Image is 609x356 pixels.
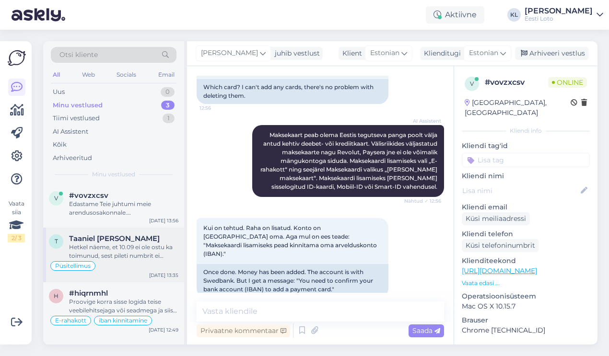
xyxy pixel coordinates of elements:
span: v [470,80,474,87]
p: Kliendi email [462,202,590,212]
p: Operatsioonisüsteem [462,291,590,301]
div: Klienditugi [420,48,461,58]
div: Email [156,69,176,81]
div: 3 [161,101,175,110]
span: Estonian [370,48,399,58]
input: Lisa tag [462,153,590,167]
div: Arhiveeritud [53,153,92,163]
div: Küsi meiliaadressi [462,212,530,225]
div: Tiimi vestlused [53,114,100,123]
div: Eesti Loto [525,15,593,23]
span: [PERSON_NAME] [201,48,258,58]
div: [PERSON_NAME] [525,7,593,15]
div: Proovige korra sisse logida teise veebilehitsejaga või seadmega ja siis maksekaarti lisada. [69,298,178,315]
a: [URL][DOMAIN_NAME] [462,266,537,275]
div: Socials [115,69,138,81]
span: T [55,238,58,245]
span: Kui on tehtud. Raha on lisatud. Konto on [GEOGRAPHIC_DATA] oma. Aga mul on ees teade: "Maksekaard... [203,224,378,257]
span: Saada [412,326,440,335]
span: 12:56 [199,104,235,112]
span: Otsi kliente [59,50,98,60]
div: [GEOGRAPHIC_DATA], [GEOGRAPHIC_DATA] [465,98,571,118]
div: Privaatne kommentaar [197,324,290,337]
p: Klienditeekond [462,256,590,266]
p: Chrome [TECHNICAL_ID] [462,325,590,335]
div: Once done. Money has been added. The account is with Swedbank. But I get a message: "You need to ... [197,264,388,298]
span: v [54,195,58,202]
span: h [54,292,59,299]
div: Uus [53,87,65,97]
p: Kliendi telefon [462,229,590,239]
div: AI Assistent [53,127,88,137]
span: Estonian [469,48,498,58]
div: 0 [161,87,175,97]
div: All [51,69,62,81]
a: [PERSON_NAME]Eesti Loto [525,7,603,23]
div: 2 / 3 [8,234,25,242]
span: Online [548,77,587,88]
div: Web [80,69,97,81]
div: [DATE] 13:35 [149,272,178,279]
div: Minu vestlused [53,101,103,110]
span: #vovzxcsv [69,191,108,200]
span: AI Assistent [405,117,441,125]
span: Maksekaart peab olema Eestis tegutseva panga poolt välja antud kehtiv deebet- või krediitkaart. V... [260,131,439,190]
div: Klient [339,48,362,58]
span: Taaniel Tippi [69,234,160,243]
div: Which card? I can't add any cards, there's no problem with deleting them. [197,79,388,104]
span: Minu vestlused [92,170,135,179]
p: Kliendi tag'id [462,141,590,151]
div: [DATE] 13:56 [149,217,178,224]
div: Hetkel näeme, et 10.09 ei ole ostu ka toimunud, sest pileti numbrit ei [PERSON_NAME] piletite all... [69,243,178,260]
span: #hiqrnmhl [69,289,108,298]
div: Küsi telefoninumbrit [462,239,539,252]
img: Askly Logo [8,49,26,67]
input: Lisa nimi [462,185,579,196]
div: juhib vestlust [271,48,320,58]
span: Püsitellimus [55,263,91,269]
div: Aktiivne [426,6,484,23]
div: Arhiveeri vestlus [515,47,589,60]
div: Kliendi info [462,126,590,135]
p: Brauser [462,315,590,325]
div: 1 [163,114,175,123]
p: Vaata edasi ... [462,279,590,287]
span: iban kinnitamine [99,318,147,323]
div: # vovzxcsv [485,77,548,88]
div: KL [507,8,521,22]
div: [DATE] 12:49 [149,326,178,333]
span: Nähtud ✓ 12:56 [404,197,441,205]
div: Kõik [53,140,67,149]
div: Edastame Teie juhtumi meie arendusosakonnale. [PERSON_NAME] täpsema vastuse, miks Teil ei õnnestu... [69,200,178,217]
span: E-rahakott [55,318,86,323]
p: Kliendi nimi [462,171,590,181]
p: Mac OS X 10.15.7 [462,301,590,311]
div: Vaata siia [8,199,25,242]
